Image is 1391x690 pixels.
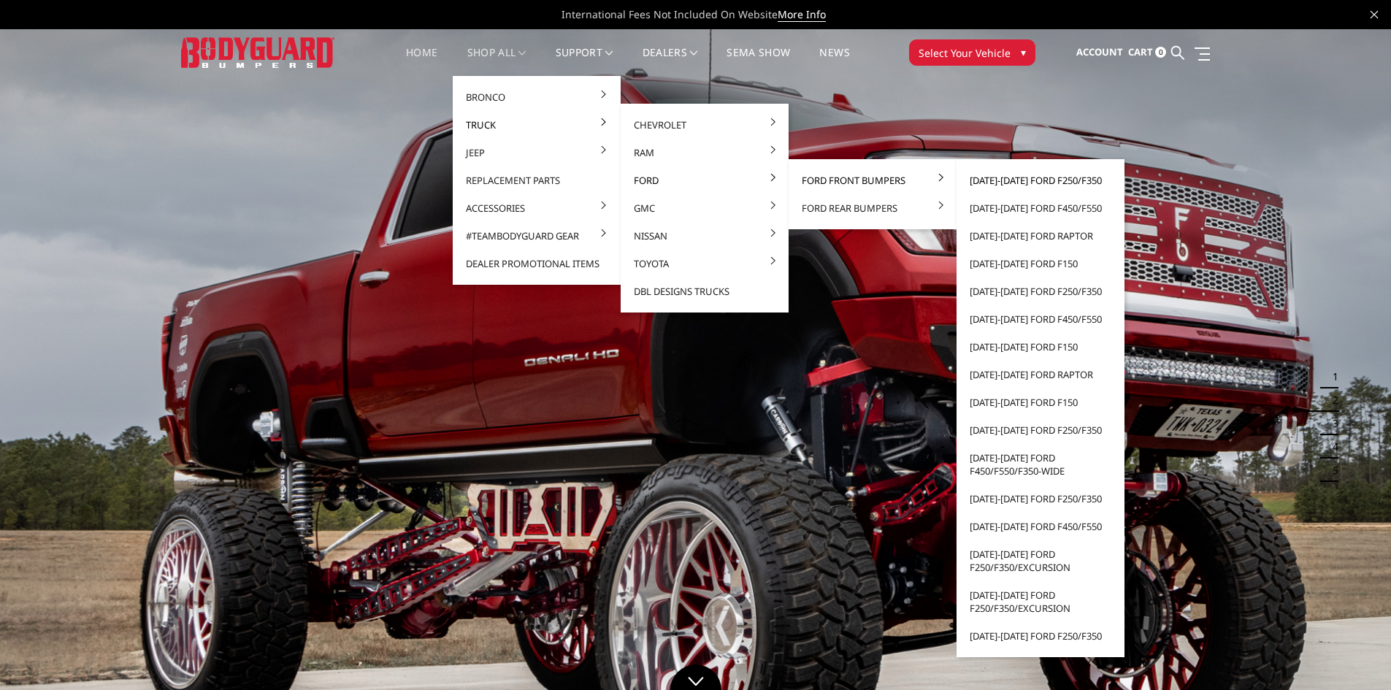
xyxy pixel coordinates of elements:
button: 5 of 5 [1324,459,1338,482]
a: Chevrolet [626,111,783,139]
a: [DATE]-[DATE] Ford F250/F350 [962,166,1119,194]
span: ▾ [1021,45,1026,60]
a: Nissan [626,222,783,250]
a: Truck [459,111,615,139]
a: GMC [626,194,783,222]
a: Ford Front Bumpers [794,166,951,194]
a: [DATE]-[DATE] Ford F450/F550/F350-wide [962,444,1119,485]
a: Home [406,47,437,76]
a: News [819,47,849,76]
a: [DATE]-[DATE] Ford F450/F550 [962,305,1119,333]
a: Bronco [459,83,615,111]
a: [DATE]-[DATE] Ford Raptor [962,361,1119,388]
a: Accessories [459,194,615,222]
span: Cart [1128,45,1153,58]
button: 2 of 5 [1324,388,1338,412]
a: #TeamBodyguard Gear [459,222,615,250]
a: [DATE]-[DATE] Ford F250/F350/Excursion [962,581,1119,622]
a: Support [556,47,613,76]
button: Select Your Vehicle [909,39,1035,66]
a: Ford [626,166,783,194]
a: [DATE]-[DATE] Ford F250/F350 [962,416,1119,444]
span: Select Your Vehicle [919,45,1011,61]
button: 3 of 5 [1324,412,1338,435]
a: Ram [626,139,783,166]
a: [DATE]-[DATE] Ford F450/F550 [962,513,1119,540]
a: SEMA Show [727,47,790,76]
a: Jeep [459,139,615,166]
a: [DATE]-[DATE] Ford F250/F350 [962,277,1119,305]
a: Click to Down [670,664,721,690]
a: Cart 0 [1128,33,1166,72]
a: [DATE]-[DATE] Ford Raptor [962,222,1119,250]
a: More Info [778,7,826,22]
a: [DATE]-[DATE] Ford F250/F350/Excursion [962,540,1119,581]
span: 0 [1155,47,1166,58]
a: [DATE]-[DATE] Ford F250/F350 [962,622,1119,650]
a: DBL Designs Trucks [626,277,783,305]
a: [DATE]-[DATE] Ford F150 [962,333,1119,361]
a: [DATE]-[DATE] Ford F150 [962,388,1119,416]
a: [DATE]-[DATE] Ford F450/F550 [962,194,1119,222]
button: 4 of 5 [1324,435,1338,459]
a: Dealer Promotional Items [459,250,615,277]
span: Account [1076,45,1123,58]
button: 1 of 5 [1324,365,1338,388]
a: Ford Rear Bumpers [794,194,951,222]
a: Toyota [626,250,783,277]
a: shop all [467,47,526,76]
a: Replacement Parts [459,166,615,194]
img: BODYGUARD BUMPERS [181,37,334,67]
a: Account [1076,33,1123,72]
a: Dealers [643,47,698,76]
a: [DATE]-[DATE] Ford F250/F350 [962,485,1119,513]
a: [DATE]-[DATE] Ford F150 [962,250,1119,277]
